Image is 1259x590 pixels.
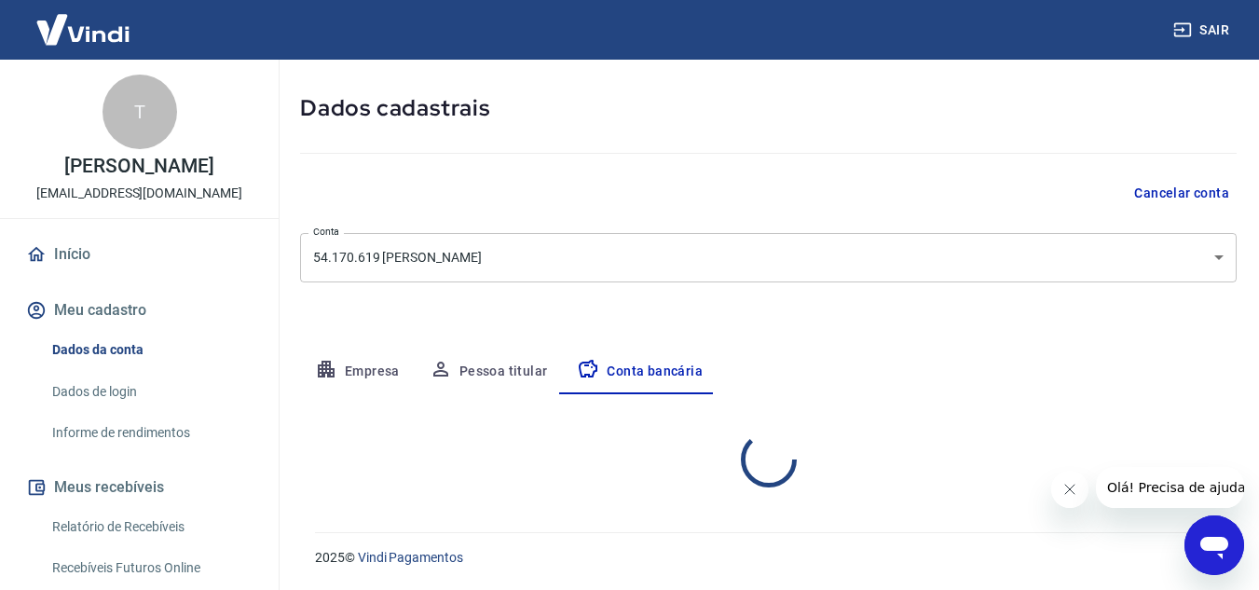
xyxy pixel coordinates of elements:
[1096,467,1244,508] iframe: Mensagem da empresa
[358,550,463,565] a: Vindi Pagamentos
[313,225,339,239] label: Conta
[45,414,256,452] a: Informe de rendimentos
[36,184,242,203] p: [EMAIL_ADDRESS][DOMAIN_NAME]
[1051,471,1088,508] iframe: Fechar mensagem
[45,373,256,411] a: Dados de login
[300,350,415,394] button: Empresa
[45,331,256,369] a: Dados da conta
[300,93,1237,123] h5: Dados cadastrais
[22,467,256,508] button: Meus recebíveis
[22,290,256,331] button: Meu cadastro
[415,350,563,394] button: Pessoa titular
[562,350,718,394] button: Conta bancária
[315,548,1214,568] p: 2025 ©
[1170,13,1237,48] button: Sair
[103,75,177,149] div: T
[11,13,157,28] span: Olá! Precisa de ajuda?
[1184,515,1244,575] iframe: Botão para abrir a janela de mensagens
[45,549,256,587] a: Recebíveis Futuros Online
[22,1,144,58] img: Vindi
[64,157,213,176] p: [PERSON_NAME]
[1127,176,1237,211] button: Cancelar conta
[22,234,256,275] a: Início
[45,508,256,546] a: Relatório de Recebíveis
[300,233,1237,282] div: 54.170.619 [PERSON_NAME]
